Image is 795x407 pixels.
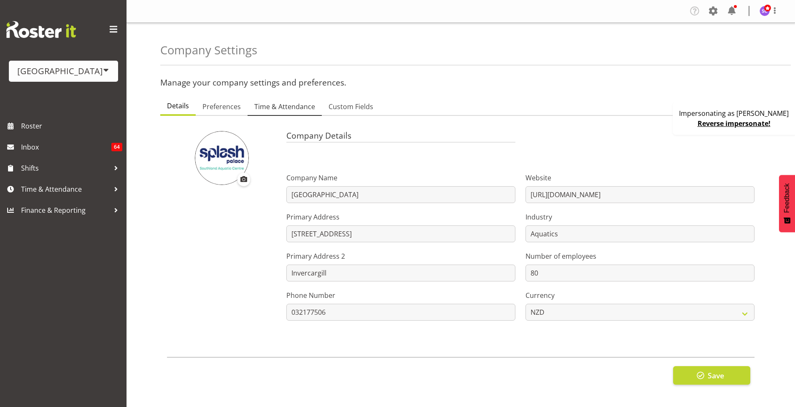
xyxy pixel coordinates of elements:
[167,101,189,111] span: Details
[760,6,770,16] img: stephen-cook564.jpg
[21,183,110,195] span: Time & Attendance
[21,204,110,217] span: Finance & Reporting
[21,162,110,174] span: Shifts
[254,102,315,112] span: Time & Attendance
[783,183,791,213] span: Feedback
[111,143,122,151] span: 64
[779,175,795,232] button: Feedback - Show survey
[6,21,76,38] img: Rosterit website logo
[202,102,241,112] span: Preferences
[17,65,110,78] div: [GEOGRAPHIC_DATA]
[679,108,789,118] p: Impersonating as [PERSON_NAME]
[329,102,373,112] span: Custom Fields
[698,119,771,128] a: Reverse impersonate!
[21,141,111,153] span: Inbox
[21,120,122,132] span: Roster
[160,44,257,57] h2: Company Settings
[160,78,761,87] h3: Manage your company settings and preferences.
